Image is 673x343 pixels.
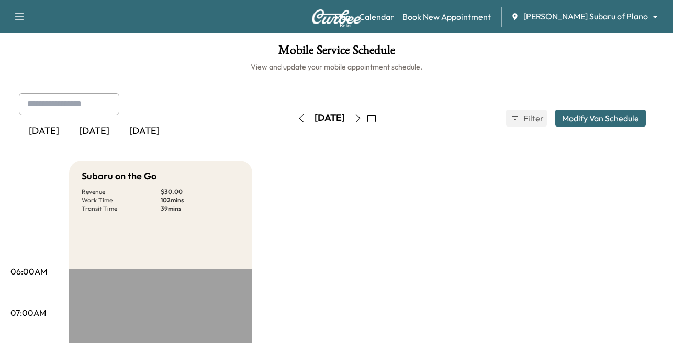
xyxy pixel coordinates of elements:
[402,10,491,23] a: Book New Appointment
[334,10,351,23] a: MapBeta
[359,10,394,23] a: Calendar
[10,62,663,72] h6: View and update your mobile appointment schedule.
[119,119,170,143] div: [DATE]
[10,306,46,319] p: 07:00AM
[69,119,119,143] div: [DATE]
[523,10,648,22] span: [PERSON_NAME] Subaru of Plano
[82,204,161,213] p: Transit Time
[161,196,240,204] p: 102 mins
[311,9,362,24] img: Curbee Logo
[523,112,542,124] span: Filter
[82,169,156,184] h5: Subaru on the Go
[340,21,351,29] div: Beta
[82,188,161,196] p: Revenue
[82,196,161,204] p: Work Time
[10,44,663,62] h1: Mobile Service Schedule
[19,119,69,143] div: [DATE]
[161,204,240,213] p: 39 mins
[555,110,646,127] button: Modify Van Schedule
[315,111,345,124] div: [DATE]
[506,110,547,127] button: Filter
[10,265,47,278] p: 06:00AM
[161,188,240,196] p: $ 30.00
